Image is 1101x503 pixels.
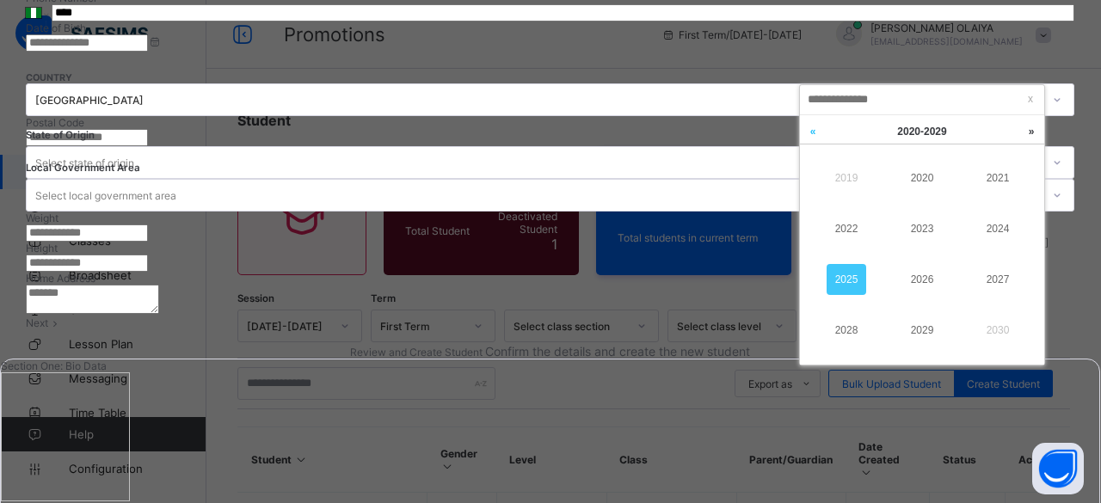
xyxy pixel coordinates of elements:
span: Next [26,316,48,329]
span: 2020 - 2029 [897,126,946,138]
a: Next decade [1018,115,1044,148]
a: Last decade [800,115,826,148]
span: Review and Create Student [350,346,483,359]
span: State of Origin [26,129,95,141]
td: 2025 [809,255,884,305]
a: 2020 [902,163,942,193]
a: 2027 [978,264,1018,295]
td: 2024 [960,203,1036,254]
span: Section One: Bio Data [1,359,107,372]
td: 2023 [884,203,960,254]
a: 2021 [978,163,1018,193]
span: Confirm the details and create the new student [485,344,750,359]
a: 2024 [978,213,1018,244]
button: Open asap [1032,443,1084,494]
td: 2028 [809,305,884,356]
label: Date of Birth [26,21,86,34]
a: 2029 [902,315,942,346]
div: [GEOGRAPHIC_DATA] [35,94,1043,107]
label: Height [26,242,58,255]
a: 2020-2029 [845,115,1000,148]
label: Home Address [26,272,95,285]
td: 2030 [960,305,1036,356]
label: Weight [26,212,58,224]
span: Local Government Area [26,162,140,174]
a: 2022 [827,213,866,244]
a: 2026 [902,264,942,295]
label: Postal Code [26,116,84,129]
div: Select local government area [35,179,176,212]
td: 2027 [960,255,1036,305]
td: 2020 [884,152,960,203]
a: 2025 [827,264,866,295]
a: 2030 [978,315,1018,346]
a: 2023 [902,213,942,244]
td: 2019 [809,152,884,203]
td: 2029 [884,305,960,356]
td: 2026 [884,255,960,305]
a: 2019 [827,163,866,193]
a: 2028 [827,315,866,346]
td: 2021 [960,152,1036,203]
span: COUNTRY [26,72,72,83]
td: 2022 [809,203,884,254]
